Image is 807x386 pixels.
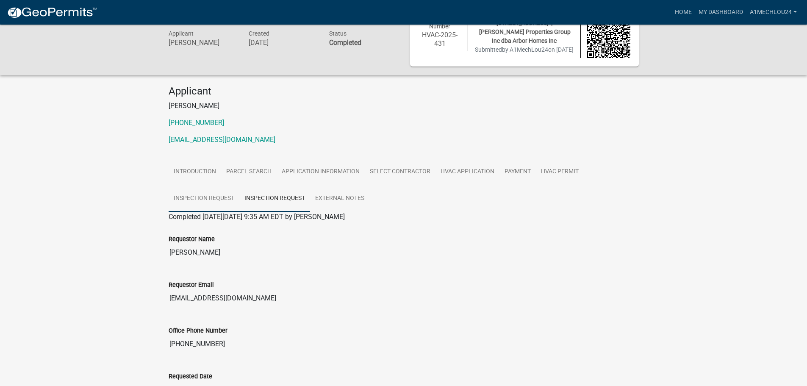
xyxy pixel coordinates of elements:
span: Completed [DATE][DATE] 9:35 AM EDT by [PERSON_NAME] [169,213,345,221]
label: Requestor Name [169,236,215,242]
a: HVAC Permit [536,158,584,186]
a: Inspection Request [169,185,239,212]
span: Applicant [169,30,194,37]
strong: Completed [329,39,361,47]
a: External Notes [310,185,369,212]
a: [EMAIL_ADDRESS][DOMAIN_NAME] [169,136,275,144]
span: Status [329,30,347,37]
a: A1MechLou24 [746,4,800,20]
h4: Applicant [169,85,639,97]
h6: HVAC-2025-431 [419,31,462,47]
p: [PERSON_NAME] [169,101,639,111]
a: Select contractor [365,158,435,186]
a: Home [671,4,695,20]
span: [STREET_ADDRESS] | [PERSON_NAME] Properties Group Inc dba Arbor Homes Inc [478,19,571,44]
label: Requestor Email [169,282,214,288]
a: [PHONE_NUMBER] [169,119,224,127]
span: Created [249,30,269,37]
a: HVAC Application [435,158,499,186]
label: Office Phone Number [169,328,227,334]
a: Introduction [169,158,221,186]
a: Payment [499,158,536,186]
span: by A1MechLou24 [502,46,548,53]
span: Submitted on [DATE] [475,46,574,53]
img: QR code [587,15,630,58]
label: Requested Date [169,374,212,380]
h6: [DATE] [249,39,316,47]
a: Application Information [277,158,365,186]
a: Inspection Request [239,185,310,212]
a: My Dashboard [695,4,746,20]
a: Parcel search [221,158,277,186]
span: Number [429,23,450,30]
h6: [PERSON_NAME] [169,39,236,47]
